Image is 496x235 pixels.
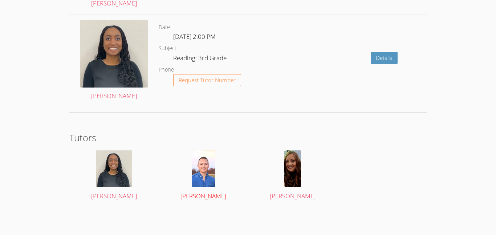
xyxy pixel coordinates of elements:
[80,20,148,101] a: [PERSON_NAME]
[159,44,176,53] dt: Subject
[173,74,241,86] button: Request Tutor Number
[173,53,228,65] dd: Reading: 3rd Grade
[77,150,152,202] a: [PERSON_NAME]
[173,32,216,41] span: [DATE] 2:00 PM
[371,52,398,64] a: Details
[166,150,241,202] a: [PERSON_NAME]
[180,192,226,200] span: [PERSON_NAME]
[270,192,316,200] span: [PERSON_NAME]
[159,23,170,32] dt: Date
[96,150,132,187] img: avatar.png
[179,77,236,83] span: Request Tutor Number
[80,20,148,88] img: avatar.png
[91,192,137,200] span: [PERSON_NAME]
[284,150,301,187] img: 1000049123.jpg
[69,131,427,145] h2: Tutors
[159,65,174,74] dt: Phone
[192,150,215,187] img: avatar.png
[255,150,330,202] a: [PERSON_NAME]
